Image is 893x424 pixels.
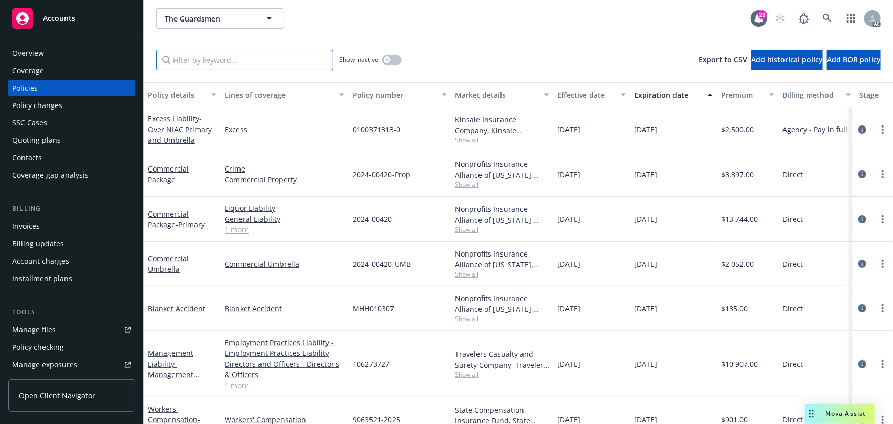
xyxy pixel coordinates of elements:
span: $2,052.00 [721,259,754,269]
a: Overview [8,45,135,61]
div: Installment plans [12,270,72,287]
a: more [877,302,889,314]
span: 0100371313-0 [353,124,400,135]
a: circleInformation [856,258,868,270]
span: Direct [782,303,803,314]
span: 2024-00420 [353,214,392,224]
input: Filter by keyword... [156,50,333,70]
div: Quoting plans [12,132,61,149]
a: SSC Cases [8,115,135,131]
button: Nova Assist [805,404,875,424]
div: Policy details [148,90,205,100]
a: Start snowing [770,8,791,29]
div: Policies [12,80,38,96]
button: Expiration date [630,82,717,107]
a: Coverage gap analysis [8,167,135,183]
a: Commercial Package [148,164,189,184]
a: circleInformation [856,123,868,136]
button: Export to CSV [699,50,747,70]
span: $10,907.00 [721,358,758,369]
div: Expiration date [634,90,702,100]
a: Account charges [8,253,135,269]
a: Report a Bug [794,8,814,29]
a: Switch app [841,8,861,29]
a: Manage files [8,322,135,338]
div: Nonprofits Insurance Alliance of [US_STATE], Inc., Nonprofits Insurance Alliance of [US_STATE], I... [455,204,549,225]
a: circleInformation [856,358,868,370]
a: Liquor Liability [225,203,344,214]
a: Coverage [8,62,135,79]
a: Blanket Accident [225,303,344,314]
a: Policy changes [8,97,135,114]
span: The Guardsmen [165,13,253,24]
span: $135.00 [721,303,748,314]
a: more [877,123,889,136]
button: Add BOR policy [827,50,881,70]
div: Travelers Casualty and Surety Company, Travelers Insurance [455,349,549,370]
button: Billing method [778,82,855,107]
div: Kinsale Insurance Company, Kinsale Insurance, Amwins [455,114,549,136]
a: more [877,168,889,180]
div: Nonprofits Insurance Alliance of [US_STATE], Inc., Nonprofits Insurance Alliance of [US_STATE], I... [455,293,549,314]
a: more [877,358,889,370]
span: $2,500.00 [721,124,754,135]
div: Market details [455,90,538,100]
span: - Over NIAC Primary and Umbrella [148,114,212,145]
a: Manage exposures [8,356,135,373]
div: Contacts [12,150,42,166]
span: Open Client Navigator [19,390,95,401]
button: Add historical policy [751,50,823,70]
a: circleInformation [856,302,868,314]
a: Accounts [8,4,135,33]
a: Billing updates [8,236,135,252]
div: Policy checking [12,339,64,355]
a: Employment Practices Liability - Employment Practices Liability [225,337,344,358]
div: Nonprofits Insurance Alliance of [US_STATE], Inc., Nonprofits Insurance Alliance of [US_STATE], I... [455,248,549,270]
a: Commercial Property [225,174,344,185]
a: Contacts [8,150,135,166]
span: MHH010307 [353,303,394,314]
span: [DATE] [557,169,580,180]
a: Excess Liability [148,114,212,145]
button: Policy details [144,82,221,107]
div: Drag to move [805,404,818,424]
span: [DATE] [557,214,580,224]
a: 1 more [225,224,344,235]
span: [DATE] [557,303,580,314]
a: Commercial Umbrella [148,253,189,274]
button: The Guardsmen [156,8,284,29]
button: Market details [451,82,553,107]
span: [DATE] [634,169,657,180]
a: Excess [225,124,344,135]
span: Show all [455,270,549,279]
a: Policy checking [8,339,135,355]
a: Installment plans [8,270,135,287]
div: Tools [8,307,135,317]
a: more [877,258,889,270]
span: Show all [455,136,549,144]
span: [DATE] [557,124,580,135]
a: Invoices [8,218,135,235]
a: Quoting plans [8,132,135,149]
span: Agency - Pay in full [782,124,847,135]
div: Policy changes [12,97,62,114]
div: Account charges [12,253,69,269]
div: Coverage [12,62,44,79]
div: Premium [721,90,763,100]
div: Invoices [12,218,40,235]
span: [DATE] [634,358,657,369]
div: Billing [8,204,135,214]
div: Manage exposures [12,356,77,373]
span: [DATE] [634,303,657,314]
span: Direct [782,358,803,369]
button: Policy number [349,82,451,107]
a: General Liability [225,214,344,224]
span: $3,897.00 [721,169,754,180]
div: Lines of coverage [225,90,333,100]
a: circleInformation [856,168,868,180]
div: SSC Cases [12,115,47,131]
span: Direct [782,214,803,224]
span: Add BOR policy [827,55,881,65]
span: Show all [455,314,549,323]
